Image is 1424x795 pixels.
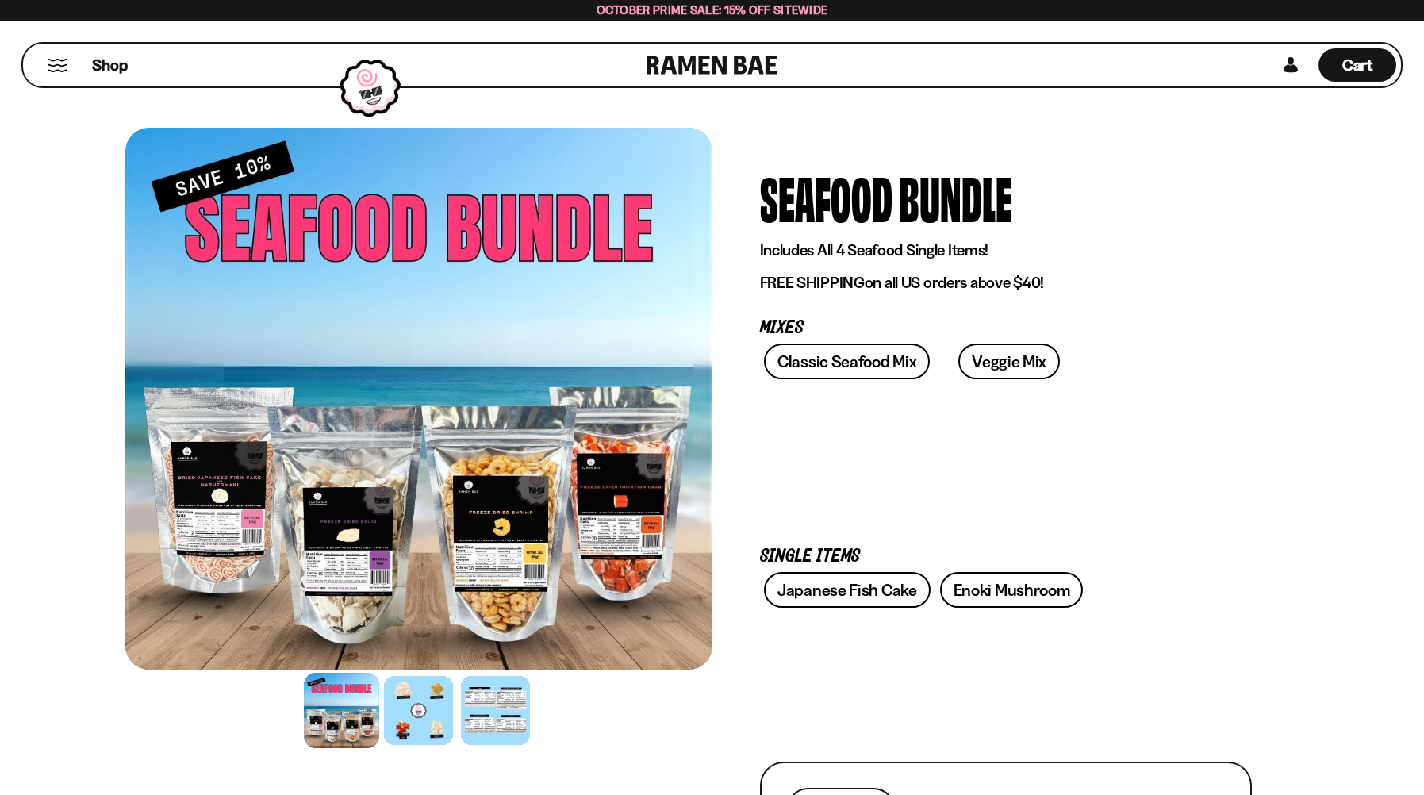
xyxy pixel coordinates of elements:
p: Mixes [760,321,1252,336]
p: Includes All 4 Seafood Single Items! [760,240,1252,260]
a: Veggie Mix [958,344,1060,379]
p: on all US orders above $40! [760,273,1252,293]
div: Cart [1318,44,1396,86]
p: Single Items [760,549,1252,564]
span: Cart [1342,56,1373,75]
strong: FREE SHIPPING [760,273,865,292]
button: Mobile Menu Trigger [47,59,68,72]
a: Classic Seafood Mix [764,344,930,379]
span: Shop [92,55,128,76]
a: Shop [92,48,128,82]
span: October Prime Sale: 15% off Sitewide [597,2,828,17]
a: Japanese Fish Cake [764,572,931,608]
div: Seafood [760,167,892,227]
div: Bundle [899,167,1012,227]
a: Enoki Mushroom [940,572,1084,608]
